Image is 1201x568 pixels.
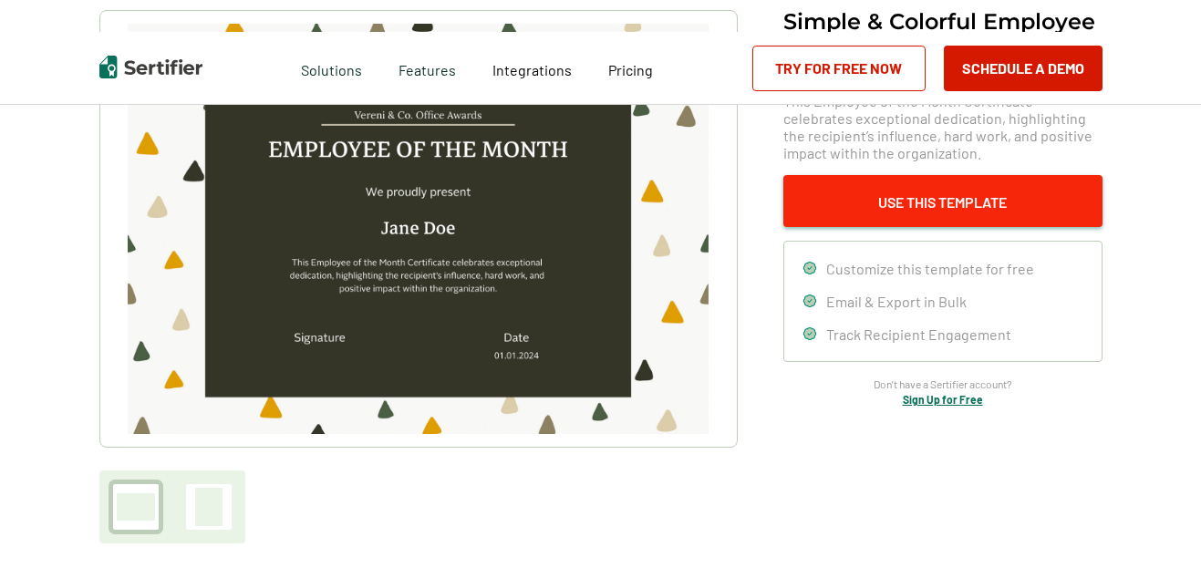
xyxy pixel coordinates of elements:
span: Pricing [608,61,653,78]
span: Features [399,57,456,79]
span: Track Recipient Engagement [826,325,1011,343]
h1: Simple & Colorful Employee of the Month Certificate Template [783,10,1103,78]
a: Try for Free Now [752,46,926,91]
button: Use This Template [783,175,1103,227]
span: Email & Export in Bulk [826,293,967,310]
span: Don’t have a Sertifier account? [874,376,1012,393]
img: Sertifier | Digital Credentialing Platform [99,56,202,78]
span: Solutions [301,57,362,79]
a: Sign Up for Free [903,393,983,406]
a: Integrations [492,57,572,79]
iframe: Chat Widget [1110,480,1201,568]
span: Customize this template for free [826,260,1034,277]
a: Pricing [608,57,653,79]
img: Simple & Colorful Employee of the Month Certificate Template [128,24,708,434]
span: This Employee of the Month Certificate celebrates exceptional dedication, highlighting the recipi... [783,92,1103,161]
span: Integrations [492,61,572,78]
